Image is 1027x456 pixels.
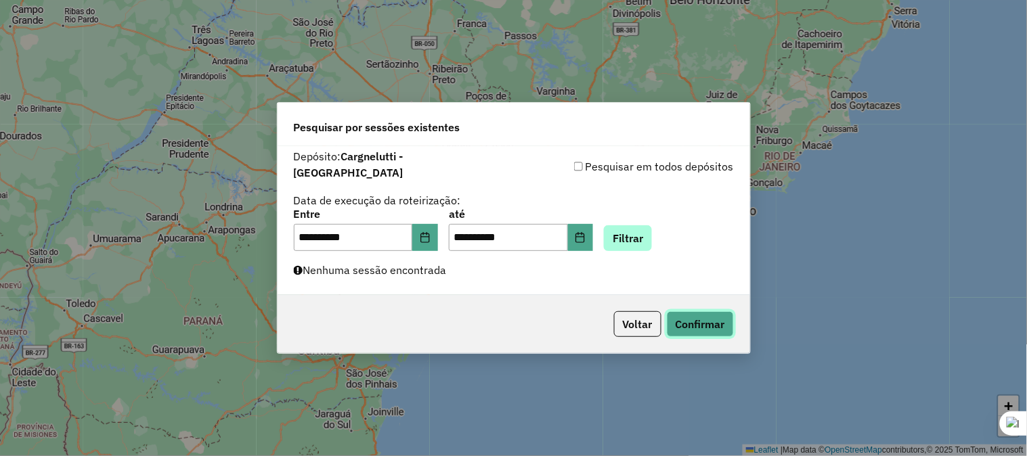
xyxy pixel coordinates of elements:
[667,311,734,337] button: Confirmar
[614,311,661,337] button: Voltar
[294,148,514,181] label: Depósito:
[568,224,594,251] button: Choose Date
[294,192,461,208] label: Data de execução da roteirização:
[514,158,734,175] div: Pesquisar em todos depósitos
[604,225,652,251] button: Filtrar
[294,262,447,278] label: Nenhuma sessão encontrada
[294,150,403,179] strong: Cargnelutti - [GEOGRAPHIC_DATA]
[294,119,460,135] span: Pesquisar por sessões existentes
[294,206,438,222] label: Entre
[412,224,438,251] button: Choose Date
[449,206,593,222] label: até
